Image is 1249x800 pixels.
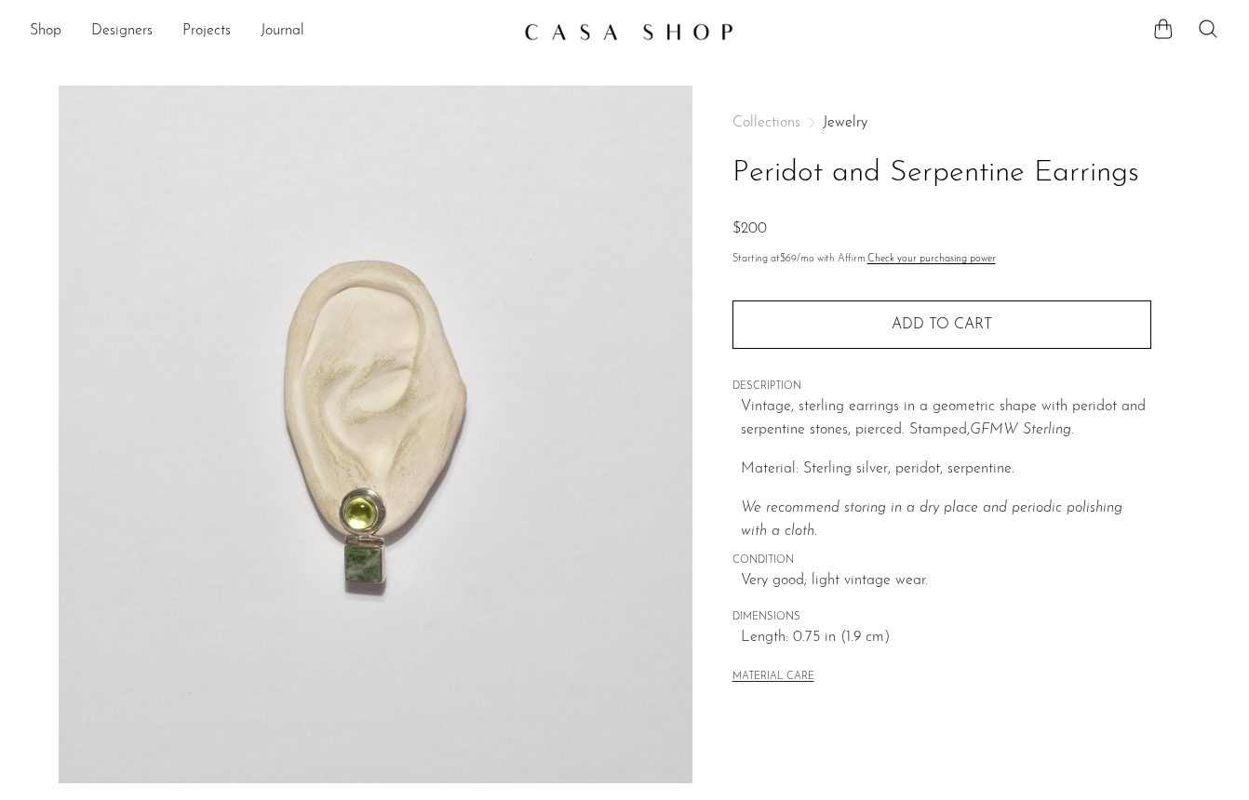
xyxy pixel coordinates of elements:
[970,422,1074,437] em: GFMW Sterling.
[732,115,1151,130] nav: Breadcrumbs
[30,16,509,47] ul: NEW HEADER MENU
[741,626,1151,650] span: Length: 0.75 in (1.9 cm)
[732,609,1151,626] span: DIMENSIONS
[741,395,1151,443] p: Vintage, sterling earrings in a geometric shape with peridot and serpentine stones, pierced. Stam...
[59,86,692,783] img: Peridot and Serpentine Earrings
[732,379,1151,395] span: DESCRIPTION
[732,221,767,236] span: $200
[741,458,1151,482] p: Material: Sterling silver, peridot, serpentine.
[732,671,814,685] button: MATERIAL CARE
[732,150,1151,197] h1: Peridot and Serpentine Earrings
[30,16,509,47] nav: Desktop navigation
[780,254,797,264] span: $69
[261,20,304,44] a: Journal
[823,115,867,130] a: Jewelry
[741,500,1122,540] i: We recommend storing in a dry place and periodic polishing with a cloth.
[867,254,996,264] a: Check your purchasing power - Learn more about Affirm Financing (opens in modal)
[30,20,61,44] a: Shop
[182,20,231,44] a: Projects
[732,553,1151,569] span: CONDITION
[732,115,800,130] span: Collections
[91,20,153,44] a: Designers
[892,317,992,332] span: Add to cart
[732,251,1151,268] p: Starting at /mo with Affirm.
[732,300,1151,349] button: Add to cart
[741,569,1151,593] span: Very good; light vintage wear.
